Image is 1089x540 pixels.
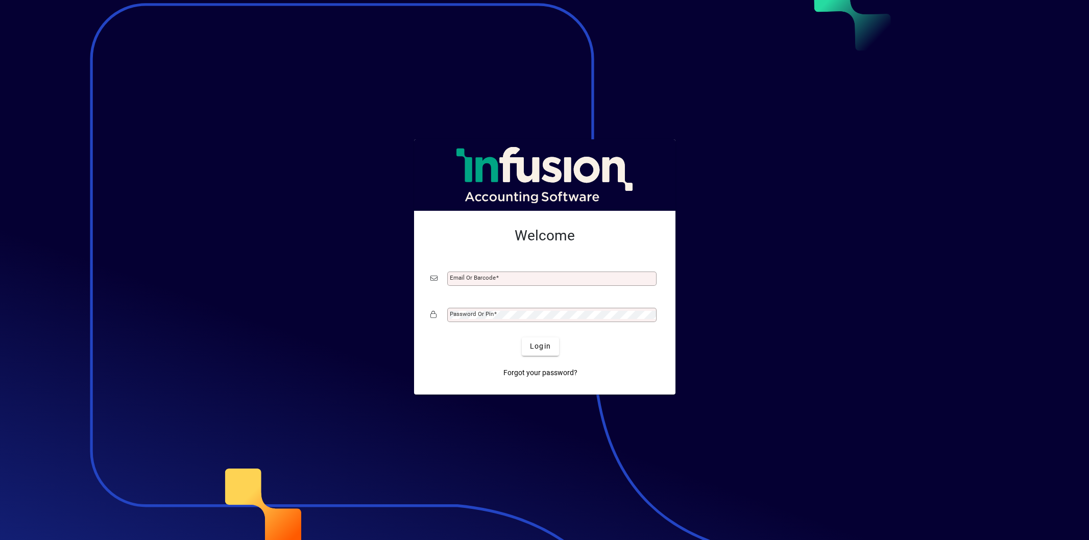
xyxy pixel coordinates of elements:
[430,227,659,244] h2: Welcome
[450,310,494,317] mat-label: Password or Pin
[522,337,559,356] button: Login
[499,364,582,382] a: Forgot your password?
[503,367,577,378] span: Forgot your password?
[530,341,551,352] span: Login
[450,274,496,281] mat-label: Email or Barcode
